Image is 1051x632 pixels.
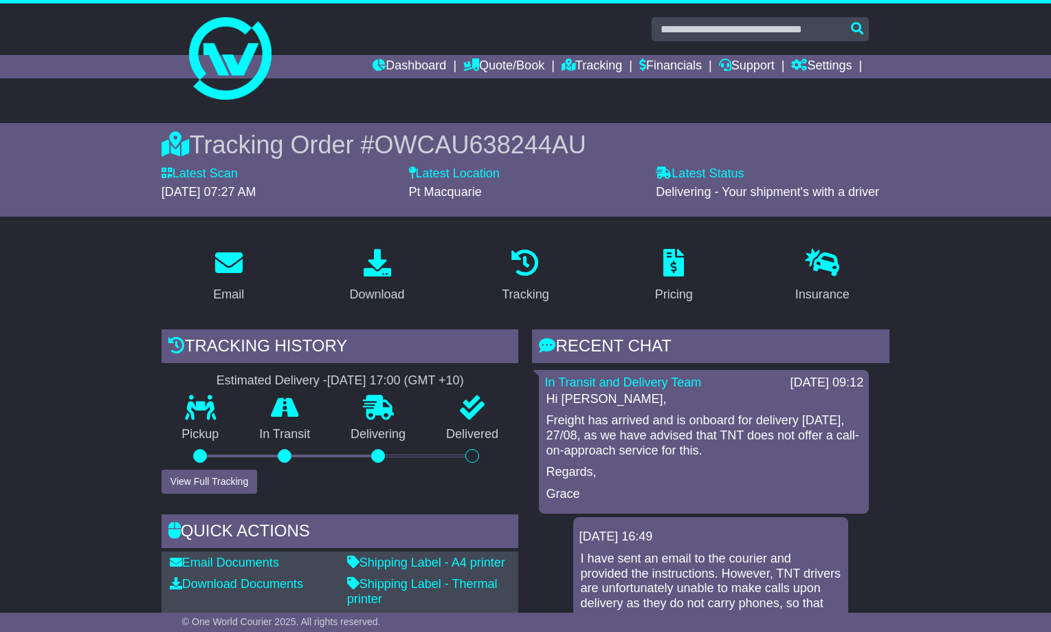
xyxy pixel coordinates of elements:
a: Support [719,55,775,78]
a: Shipping Label - A4 printer [347,556,505,569]
p: Delivered [426,427,519,442]
div: [DATE] 16:49 [579,530,843,545]
a: Settings [791,55,852,78]
span: © One World Courier 2025. All rights reserved. [182,616,381,627]
div: [DATE] 09:12 [790,375,863,391]
a: Insurance [786,244,859,309]
div: Tracking [502,285,549,304]
span: Delivering - Your shipment's with a driver [656,185,879,199]
div: Email [213,285,244,304]
a: Tracking [493,244,557,309]
span: Pt Macquarie [409,185,482,199]
a: Dashboard [373,55,446,78]
div: Download [350,285,405,304]
p: Freight has arrived and is onboard for delivery [DATE], 27/08, as we have advised that TNT does n... [546,413,862,458]
a: Download [341,244,414,309]
div: Tracking Order # [162,130,889,160]
div: Insurance [795,285,850,304]
span: OWCAU638244AU [375,131,586,159]
button: View Full Tracking [162,470,257,494]
a: In Transit and Delivery Team [544,375,701,389]
p: Grace [546,487,862,502]
a: Email [204,244,253,309]
span: [DATE] 07:27 AM [162,185,256,199]
div: RECENT CHAT [532,329,889,367]
p: Regards, [546,465,862,480]
a: Tracking [562,55,622,78]
p: Delivering [331,427,426,442]
p: I have sent an email to the courier and provided the instructions. However, TNT drivers are unfor... [580,552,841,626]
label: Latest Location [409,166,500,182]
a: Shipping Label - Thermal printer [347,577,498,606]
a: Pricing [646,244,702,309]
div: Tracking history [162,329,519,367]
a: Download Documents [170,577,303,591]
p: Pickup [162,427,239,442]
a: Financials [639,55,702,78]
a: Email Documents [170,556,279,569]
div: Estimated Delivery - [162,373,519,389]
label: Latest Scan [162,166,238,182]
div: [DATE] 17:00 (GMT +10) [327,373,464,389]
div: Quick Actions [162,514,519,552]
label: Latest Status [656,166,744,182]
p: In Transit [239,427,331,442]
div: Pricing [655,285,693,304]
a: Quote/Book [463,55,544,78]
p: Hi [PERSON_NAME], [546,392,862,407]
